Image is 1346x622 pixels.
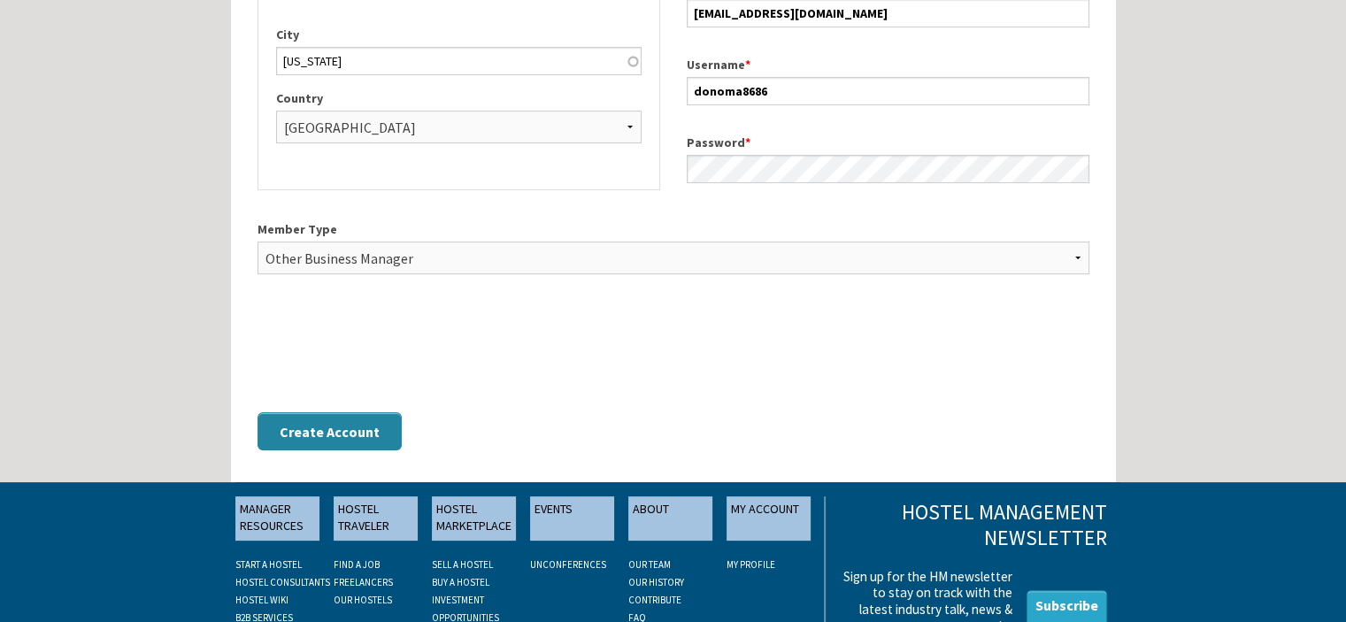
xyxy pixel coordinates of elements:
[276,26,642,44] label: City
[745,134,750,150] span: This field is required.
[687,134,1089,152] label: Password
[687,56,1089,74] label: Username
[334,496,418,541] a: HOSTEL TRAVELER
[727,558,775,571] a: My Profile
[432,558,493,571] a: SELL A HOSTEL
[334,576,393,588] a: FREELANCERS
[258,316,527,385] iframe: reCAPTCHA
[334,594,392,606] a: OUR HOSTELS
[276,89,642,108] label: Country
[530,496,614,541] a: EVENTS
[530,558,606,571] a: UNCONFERENCES
[258,220,1089,239] label: Member Type
[745,57,750,73] span: This field is required.
[258,412,402,450] button: Create Account
[628,594,681,606] a: CONTRIBUTE
[235,576,330,588] a: HOSTEL CONSULTANTS
[628,576,684,588] a: OUR HISTORY
[838,500,1106,551] h3: Hostel Management Newsletter
[235,558,302,571] a: START A HOSTEL
[727,496,811,541] a: MY ACCOUNT
[235,496,319,541] a: MANAGER RESOURCES
[334,558,380,571] a: FIND A JOB
[235,594,288,606] a: HOSTEL WIKI
[628,496,712,541] a: ABOUT
[628,558,671,571] a: OUR TEAM
[432,496,516,541] a: HOSTEL MARKETPLACE
[432,576,489,588] a: BUY A HOSTEL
